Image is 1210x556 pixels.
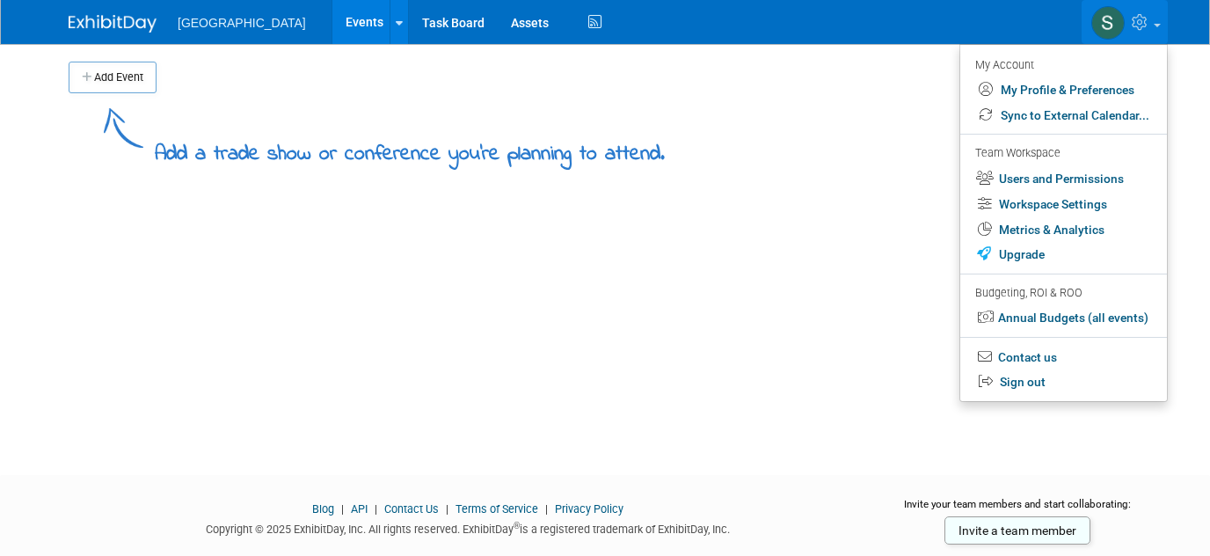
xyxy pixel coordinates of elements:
[960,103,1167,128] a: Sync to External Calendar...
[69,62,157,93] button: Add Event
[178,16,306,30] span: [GEOGRAPHIC_DATA]
[960,77,1167,103] a: My Profile & Preferences
[893,497,1142,523] div: Invite your team members and start collaborating:
[456,502,538,516] a: Terms of Service
[960,217,1167,243] a: Metrics & Analytics
[69,517,867,538] div: Copyright © 2025 ExhibitDay, Inc. All rights reserved. ExhibitDay is a registered trademark of Ex...
[944,516,1090,545] a: Invite a team member
[351,502,368,516] a: API
[975,284,1149,303] div: Budgeting, ROI & ROO
[960,369,1167,395] a: Sign out
[155,127,665,170] div: Add a trade show or conference you're planning to attend.
[960,305,1167,331] a: Annual Budgets (all events)
[370,502,382,516] span: |
[975,144,1149,164] div: Team Workspace
[337,502,348,516] span: |
[960,345,1167,370] a: Contact us
[312,502,334,516] a: Blog
[441,502,453,516] span: |
[960,242,1167,267] a: Upgrade
[960,192,1167,217] a: Workspace Settings
[960,166,1167,192] a: Users and Permissions
[555,502,623,516] a: Privacy Policy
[69,15,157,33] img: ExhibitDay
[975,54,1149,75] div: My Account
[384,502,439,516] a: Contact Us
[1091,6,1125,40] img: Samah Medhkour
[514,521,520,530] sup: ®
[541,502,552,516] span: |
